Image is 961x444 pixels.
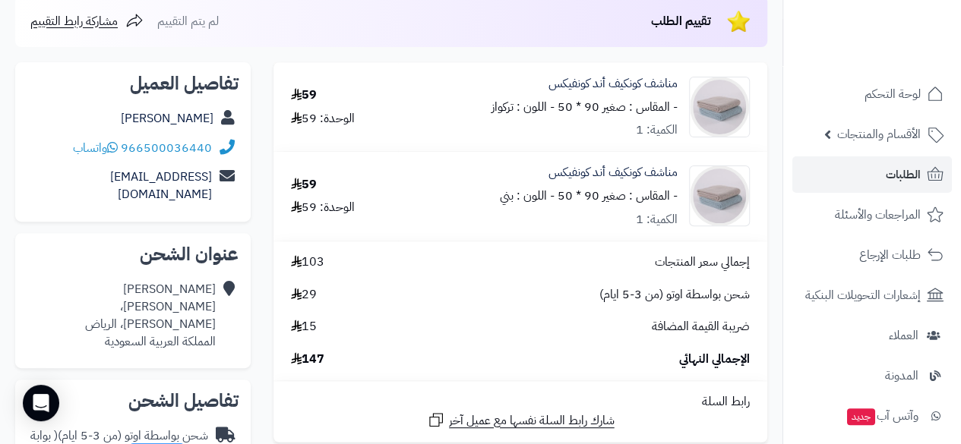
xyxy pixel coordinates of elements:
[651,12,711,30] span: تقييم الطلب
[30,12,118,30] span: مشاركة رابط التقييم
[548,164,678,181] a: مناشف كونكيف أند كونفيكس
[291,176,317,194] div: 59
[792,317,952,354] a: العملاء
[427,411,615,430] a: شارك رابط السلة نفسها مع عميل آخر
[858,35,947,67] img: logo-2.png
[157,12,219,30] span: لم يتم التقييم
[690,165,749,226] img: 1754839838-%D9%83%D9%88%D9%86%D9%83%D9%8A%D9%81%20%D8%A3%D9%86%D8%AF%20%D9%83%D9%88%D9%86%D9%81%D...
[30,12,144,30] a: مشاركة رابط التقييم
[73,139,118,157] a: واتساب
[792,357,952,394] a: المدونة
[865,83,921,105] span: لوحة التحكم
[85,281,216,350] div: [PERSON_NAME] [PERSON_NAME]، [PERSON_NAME]، الرياض المملكة العربية السعودية
[792,76,952,112] a: لوحة التحكم
[558,98,678,116] small: - المقاس : صغير 90 * 50
[492,98,555,116] small: - اللون : تركواز
[291,110,355,128] div: الوحدة: 59
[121,109,213,128] a: [PERSON_NAME]
[792,398,952,434] a: وآتس آبجديد
[792,197,952,233] a: المراجعات والأسئلة
[847,408,875,425] span: جديد
[280,393,761,411] div: رابط السلة
[27,74,239,93] h2: تفاصيل العميل
[291,87,317,104] div: 59
[805,285,921,306] span: إشعارات التحويلات البنكية
[548,75,678,93] a: مناشف كونكيف أند كونفيكس
[889,325,918,346] span: العملاء
[121,139,212,157] a: 966500036440
[792,237,952,273] a: طلبات الإرجاع
[679,351,750,368] span: الإجمالي النهائي
[846,405,918,427] span: وآتس آب
[449,412,615,430] span: شارك رابط السلة نفسها مع عميل آخر
[837,124,921,145] span: الأقسام والمنتجات
[885,365,918,386] span: المدونة
[636,211,678,228] div: الكمية: 1
[500,187,555,205] small: - اللون : بني
[558,187,678,205] small: - المقاس : صغير 90 * 50
[599,286,750,304] span: شحن بواسطة اوتو (من 3-5 ايام)
[886,164,921,185] span: الطلبات
[27,245,239,263] h2: عنوان الشحن
[291,351,324,368] span: 147
[291,199,355,216] div: الوحدة: 59
[655,253,750,271] span: إجمالي سعر المنتجات
[859,244,921,266] span: طلبات الإرجاع
[291,286,317,304] span: 29
[23,385,59,421] div: Open Intercom Messenger
[792,277,952,313] a: إشعارات التحويلات البنكية
[27,392,239,410] h2: تفاصيل الشحن
[110,168,212,203] a: [EMAIL_ADDRESS][DOMAIN_NAME]
[291,253,324,271] span: 103
[835,204,921,225] span: المراجعات والأسئلة
[652,318,750,335] span: ضريبة القيمة المضافة
[792,156,952,193] a: الطلبات
[690,77,749,137] img: 1754839838-%D9%83%D9%88%D9%86%D9%83%D9%8A%D9%81%20%D8%A3%D9%86%D8%AF%20%D9%83%D9%88%D9%86%D9%81%D...
[636,121,678,139] div: الكمية: 1
[291,318,317,335] span: 15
